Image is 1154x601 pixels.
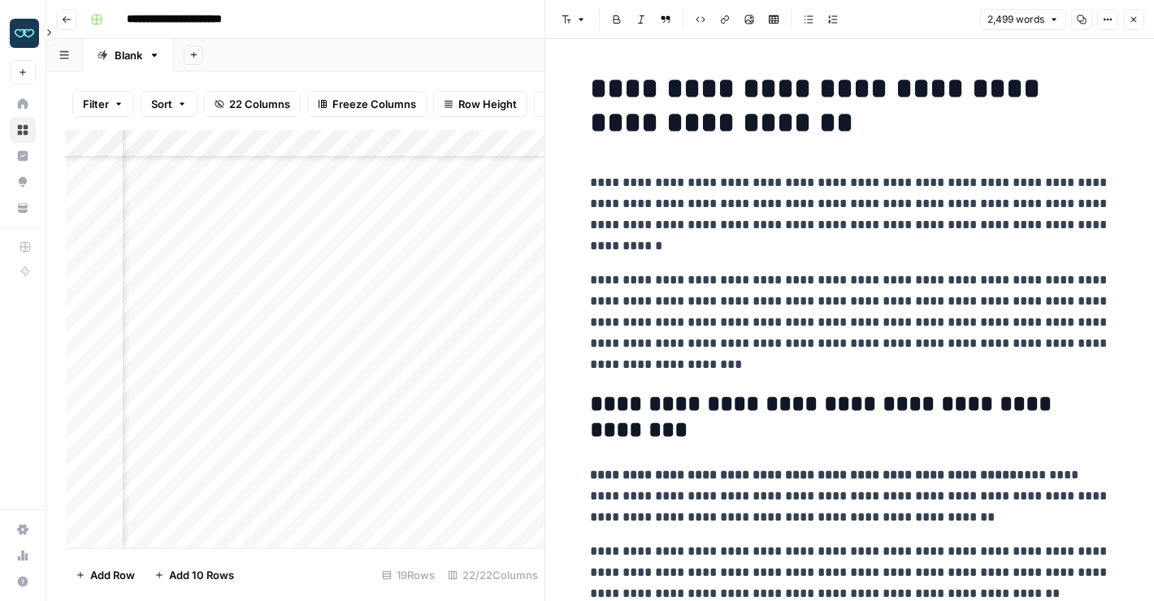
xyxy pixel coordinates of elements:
[10,91,36,117] a: Home
[980,9,1066,30] button: 2,499 words
[83,39,174,71] a: Blank
[10,517,36,543] a: Settings
[10,13,36,54] button: Workspace: Zola Inc
[145,562,244,588] button: Add 10 Rows
[229,96,290,112] span: 22 Columns
[10,569,36,595] button: Help + Support
[66,562,145,588] button: Add Row
[72,91,134,117] button: Filter
[204,91,301,117] button: 22 Columns
[10,19,39,48] img: Zola Inc Logo
[10,117,36,143] a: Browse
[375,562,441,588] div: 19 Rows
[90,567,135,583] span: Add Row
[307,91,427,117] button: Freeze Columns
[10,169,36,195] a: Opportunities
[10,543,36,569] a: Usage
[83,96,109,112] span: Filter
[987,12,1044,27] span: 2,499 words
[458,96,517,112] span: Row Height
[141,91,197,117] button: Sort
[332,96,416,112] span: Freeze Columns
[433,91,527,117] button: Row Height
[441,562,544,588] div: 22/22 Columns
[169,567,234,583] span: Add 10 Rows
[10,195,36,221] a: Your Data
[115,47,142,63] div: Blank
[151,96,172,112] span: Sort
[10,143,36,169] a: Insights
